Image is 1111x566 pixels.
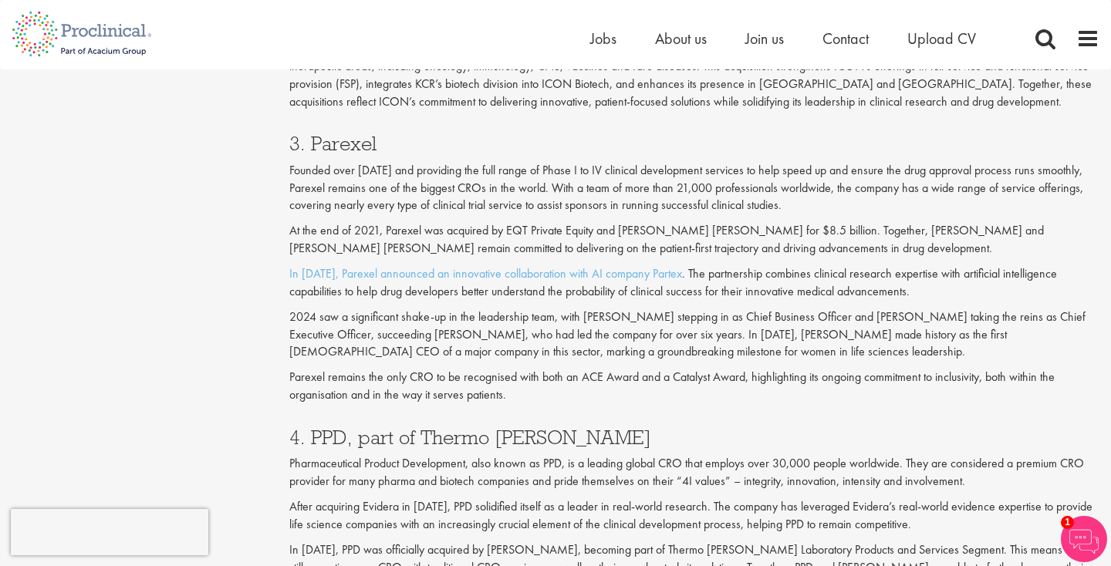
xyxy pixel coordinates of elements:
a: About us [655,29,707,49]
p: 2024 saw a significant shake-up in the leadership team, with [PERSON_NAME] stepping in as Chief B... [289,308,1099,362]
p: [DATE], , a contract research organisation with 27 years of experience and approximately 900 empl... [289,40,1099,110]
a: Contact [822,29,869,49]
a: Join us [745,29,784,49]
p: Founded over [DATE] and providing the full range of Phase I to IV clinical development services t... [289,162,1099,215]
h3: 4. PPD, part of Thermo [PERSON_NAME] [289,427,1099,447]
p: . The partnership combines clinical research expertise with artificial intelligence capabilities ... [289,265,1099,301]
p: At the end of 2021, Parexel was acquired by EQT Private Equity and [PERSON_NAME] [PERSON_NAME] fo... [289,222,1099,258]
a: Jobs [590,29,616,49]
h3: 3. Parexel [289,133,1099,153]
img: Chatbot [1061,516,1107,562]
p: Pharmaceutical Product Development, also known as PPD, is a leading global CRO that employs over ... [289,455,1099,490]
p: Parexel remains the only CRO to be recognised with both an ACE Award and a Catalyst Award, highli... [289,369,1099,404]
a: Upload CV [907,29,976,49]
iframe: reCAPTCHA [11,509,208,555]
a: In [DATE], Parexel announced an innovative collaboration with AI company Partex [289,265,682,281]
span: 1 [1061,516,1074,529]
p: After acquiring Evidera in [DATE], PPD solidified itself as a leader in real-world research. The ... [289,498,1099,534]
